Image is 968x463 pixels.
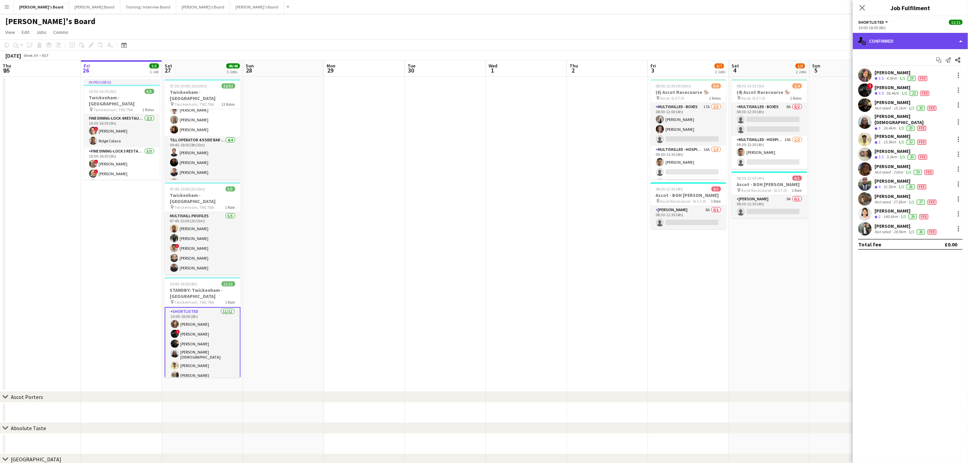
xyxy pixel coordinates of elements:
[176,0,230,14] button: [PERSON_NAME]'s Board
[14,0,69,14] button: [PERSON_NAME]'s Board
[230,0,284,14] button: [PERSON_NAME]'s Board
[892,169,904,175] div: 21km
[882,125,897,131] div: 26.4km
[918,126,926,131] span: Fee
[164,66,172,74] span: 27
[920,214,928,219] span: Fee
[711,199,721,204] span: 1 Role
[902,90,907,96] app-skills-label: 1/1
[892,229,907,235] div: 28.9km
[165,277,241,378] div: 10:00-18:00 (8h)11/11STANDBY: Twickenham - [GEOGRAPHIC_DATA] Twickenham, TW2 7BA1 RoleShortlisted...
[570,63,578,69] span: Thu
[36,29,46,35] span: Jobs
[174,102,214,107] span: Twickenham, TW2 7BA
[906,169,911,175] app-skills-label: 1/1
[222,83,235,88] span: 32/32
[882,139,897,145] div: 15.9km
[741,188,787,193] span: Ascot Racecourse - SL5 7JX
[879,214,881,219] span: 2
[715,69,725,74] div: 2 Jobs
[945,241,957,248] div: £0.00
[874,223,938,229] div: [PERSON_NAME]
[918,184,926,189] span: Fee
[917,154,929,160] div: Crew has different fees then in role
[650,66,656,74] span: 3
[53,29,68,35] span: Comms
[651,63,656,69] span: Fri
[170,186,205,192] span: 07:45-10:00 (2h15m)
[796,63,805,68] span: 1/5
[89,89,117,94] span: 10:30-16:30 (6h)
[926,199,938,205] div: Crew has different fees then in role
[5,29,15,35] span: View
[909,229,914,234] app-skills-label: 1/1
[176,330,180,334] span: !
[22,29,29,35] span: Edit
[83,66,90,74] span: 26
[874,99,938,105] div: [PERSON_NAME]
[918,140,926,145] span: Fee
[874,148,929,154] div: [PERSON_NAME]
[900,76,905,81] app-skills-label: 1/1
[326,66,335,74] span: 29
[792,176,802,181] span: 0/1
[222,102,235,107] span: 13 Roles
[901,214,906,219] app-skills-label: 1/1
[928,200,936,205] span: Fee
[909,199,914,204] app-skills-label: 1/1
[84,63,90,69] span: Fri
[907,184,915,189] div: 26
[42,53,49,58] div: BST
[84,79,160,85] div: In progress
[226,186,235,192] span: 5/5
[226,63,240,68] span: 48/48
[84,147,160,190] app-card-role: Fine Dining-LOCK 5 RESTAURANT - [GEOGRAPHIC_DATA] - LEVEL 33/310:30-16:30 (6h)![PERSON_NAME]![PER...
[916,184,928,190] div: Crew has different fees then in role
[874,199,892,205] div: Not rated
[165,182,241,275] app-job-card: 07:45-10:00 (2h15m)5/5Twickenham - [GEOGRAPHIC_DATA] Twickenham, TW2 7BA1 RoleMULTISKILL PROFILES...
[732,172,807,218] app-job-card: 08:30-12:30 (4h)0/1Ascot - BOH [PERSON_NAME] Ascot Racecourse - SL5 7JX1 Role[PERSON_NAME]9A0/108...
[34,28,49,37] a: Jobs
[730,66,739,74] span: 4
[407,66,415,74] span: 30
[885,90,900,96] div: 56.4km
[732,79,807,169] app-job-card: 08:30-13:30 (5h)1/4(4) Ascot Racecourse 🏇🏼 Ascot, SL5 7JX2 RolesMultiskilled - Boxes8A0/208:30-12...
[917,229,925,235] div: 26
[651,206,726,229] app-card-role: [PERSON_NAME]8A0/108:30-12:30 (4h)
[858,20,889,25] button: Shortlisted
[656,186,683,192] span: 08:30-12:30 (4h)
[907,140,915,145] div: 22
[69,0,120,14] button: [PERSON_NAME] Board
[892,199,907,205] div: 27.8km
[11,456,61,463] div: [GEOGRAPHIC_DATA]
[732,63,739,69] span: Sat
[916,125,928,131] div: Crew has different fees then in role
[811,66,821,74] span: 5
[923,169,935,175] div: Crew has different fees then in role
[165,136,241,189] app-card-role: Till Operator 4.9 SIDE BAR - [GEOGRAPHIC_DATA] - LEVEL 44/409:45-18:00 (8h15m)[PERSON_NAME][PERSO...
[165,212,241,275] app-card-role: MULTISKILL PROFILES5/507:45-10:00 (2h15m)[PERSON_NAME][PERSON_NAME]![PERSON_NAME][PERSON_NAME][PE...
[712,83,721,88] span: 3/6
[921,91,929,96] span: Fee
[899,184,904,189] app-skills-label: 1/1
[732,103,807,136] app-card-role: Multiskilled - Boxes8A0/208:30-12:30 (4h)
[651,182,726,229] div: 08:30-12:30 (4h)0/1Ascot - BOH [PERSON_NAME] Ascot Racecourse - SL5 7JX1 Role[PERSON_NAME]8A0/108...
[910,91,918,96] div: 23
[3,28,18,37] a: View
[222,281,235,286] span: 11/11
[651,192,726,198] h3: Ascot - BOH [PERSON_NAME]
[853,3,968,12] h3: Job Fulfilment
[84,115,160,147] app-card-role: Fine Dining-LOCK 4 RESTAURANT - [GEOGRAPHIC_DATA] - LEVEL 32/210:30-16:30 (6h)![PERSON_NAME]Ridge...
[908,155,916,160] div: 20
[874,229,892,235] div: Not rated
[94,160,98,164] span: !
[5,16,96,26] h1: [PERSON_NAME]'s Board
[84,79,160,180] app-job-card: In progress10:30-16:30 (6h)5/5Twickenham - [GEOGRAPHIC_DATA] Twickenham, TW2 7BA2 RolesFine Dinin...
[908,76,916,81] div: 19
[858,241,881,248] div: Total fee
[949,20,963,25] span: 11/11
[919,155,927,160] span: Fee
[928,229,936,235] span: Fee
